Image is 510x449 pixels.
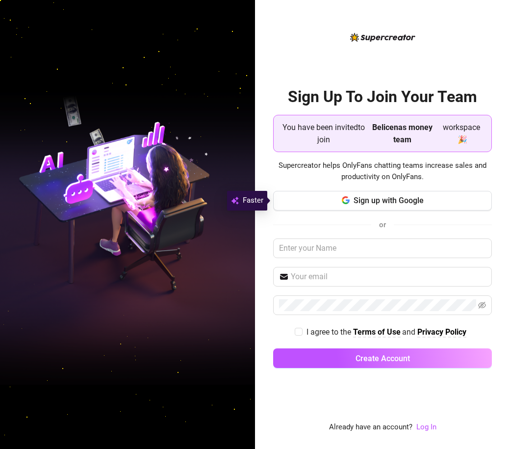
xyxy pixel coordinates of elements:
span: Sign up with Google [354,196,424,205]
img: svg%3e [231,195,239,207]
a: Log In [416,423,436,431]
span: Supercreator helps OnlyFans chatting teams increase sales and productivity on OnlyFans. [273,160,492,183]
span: eye-invisible [478,301,486,309]
a: Log In [416,422,436,433]
span: I agree to the [306,327,353,337]
strong: Terms of Use [353,327,401,337]
h2: Sign Up To Join Your Team [273,87,492,107]
input: Enter your Name [273,238,492,258]
span: Create Account [356,354,410,363]
span: or [379,220,386,229]
input: Your email [291,271,486,283]
button: Sign up with Google [273,191,492,211]
button: Create Account [273,348,492,368]
span: and [402,327,417,337]
img: logo-BBDzfeDw.svg [350,33,415,42]
span: Already have an account? [329,422,412,433]
a: Privacy Policy [417,327,466,338]
strong: Privacy Policy [417,327,466,337]
span: You have been invited to join [281,121,366,146]
span: Faster [243,195,263,207]
span: workspace 🎉 [439,121,484,146]
a: Terms of Use [353,327,401,338]
strong: Belicenas money team [372,123,433,144]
